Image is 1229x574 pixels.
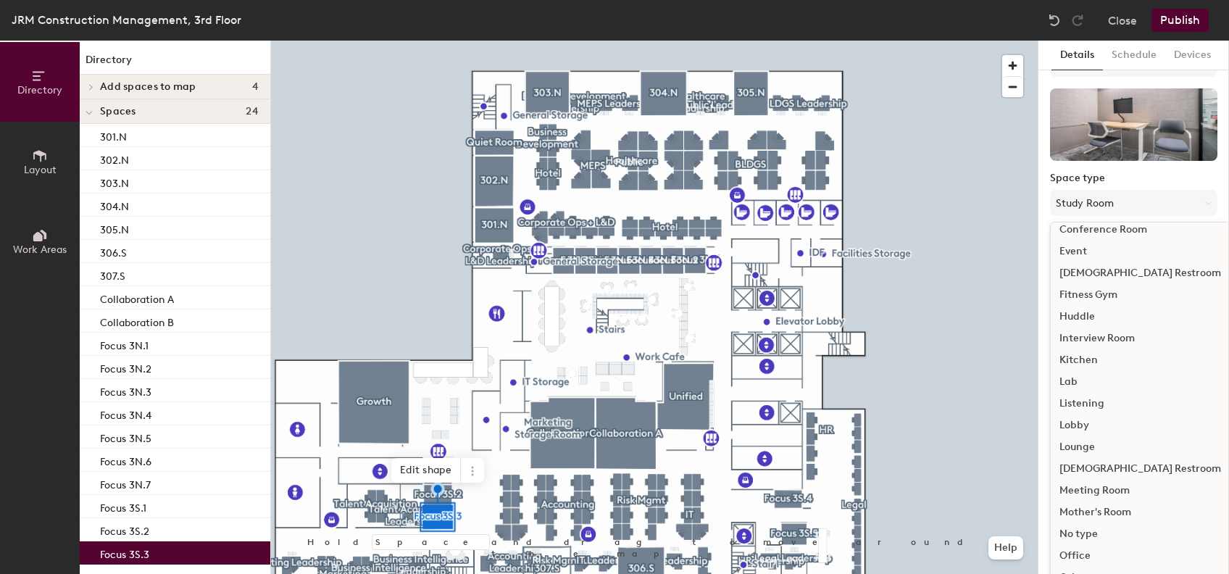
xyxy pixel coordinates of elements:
img: The space named Focus 3S.3 [1050,88,1217,161]
h1: Directory [80,52,270,75]
p: 302.N [100,150,129,167]
p: Focus 3S.2 [100,521,149,538]
span: Directory [17,84,62,96]
p: Collaboration A [100,289,174,306]
p: Focus 3N.2 [100,359,151,375]
p: 301.N [100,127,127,143]
span: Edit shape [391,458,461,483]
img: Redo [1070,13,1085,28]
p: 307.S [100,266,125,283]
p: 306.S [100,243,127,259]
label: Space type [1050,172,1217,184]
p: 305.N [100,220,129,236]
p: Focus 3N.7 [100,475,151,491]
p: Focus 3S.1 [100,498,146,515]
span: 24 [246,106,259,117]
p: Focus 3N.3 [100,382,151,399]
p: 304.N [100,196,129,213]
button: Details [1051,41,1103,70]
button: Close [1108,9,1137,32]
button: Help [988,536,1023,560]
p: Focus 3N.6 [100,452,151,468]
span: 4 [252,81,259,93]
p: Focus 3N.1 [100,336,149,352]
p: Focus 3N.4 [100,405,151,422]
button: Devices [1165,41,1220,70]
p: Focus 3S.3 [100,544,149,561]
button: Publish [1151,9,1209,32]
span: Layout [24,164,57,176]
img: Undo [1047,13,1062,28]
button: Schedule [1103,41,1165,70]
p: Collaboration B [100,312,174,329]
button: Study Room [1050,190,1217,216]
span: Spaces [100,106,136,117]
p: Focus 3N.5 [100,428,151,445]
span: Add spaces to map [100,81,196,93]
div: JRM Construction Management, 3rd Floor [12,11,241,29]
p: 303.N [100,173,129,190]
span: Work Areas [13,244,67,256]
